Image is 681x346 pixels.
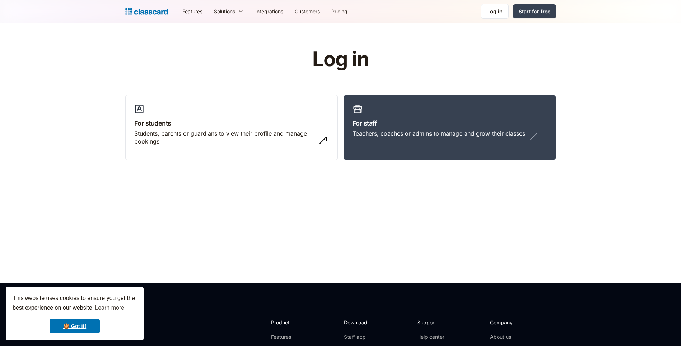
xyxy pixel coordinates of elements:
[487,8,503,15] div: Log in
[177,3,208,19] a: Features
[271,333,309,341] a: Features
[490,319,538,326] h2: Company
[125,95,338,160] a: For studentsStudents, parents or guardians to view their profile and manage bookings
[50,319,100,333] a: dismiss cookie message
[134,129,314,146] div: Students, parents or guardians to view their profile and manage bookings
[344,333,373,341] a: Staff app
[134,118,329,128] h3: For students
[344,319,373,326] h2: Download
[344,95,556,160] a: For staffTeachers, coaches or admins to manage and grow their classes
[353,118,547,128] h3: For staff
[94,302,125,313] a: learn more about cookies
[417,319,446,326] h2: Support
[417,333,446,341] a: Help center
[249,3,289,19] a: Integrations
[6,287,144,340] div: cookieconsent
[490,333,538,341] a: About us
[353,129,525,137] div: Teachers, coaches or admins to manage and grow their classes
[271,319,309,326] h2: Product
[227,48,454,70] h1: Log in
[326,3,353,19] a: Pricing
[513,4,556,18] a: Start for free
[519,8,550,15] div: Start for free
[481,4,509,19] a: Log in
[214,8,235,15] div: Solutions
[289,3,326,19] a: Customers
[208,3,249,19] div: Solutions
[13,294,137,313] span: This website uses cookies to ensure you get the best experience on our website.
[125,6,168,17] a: home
